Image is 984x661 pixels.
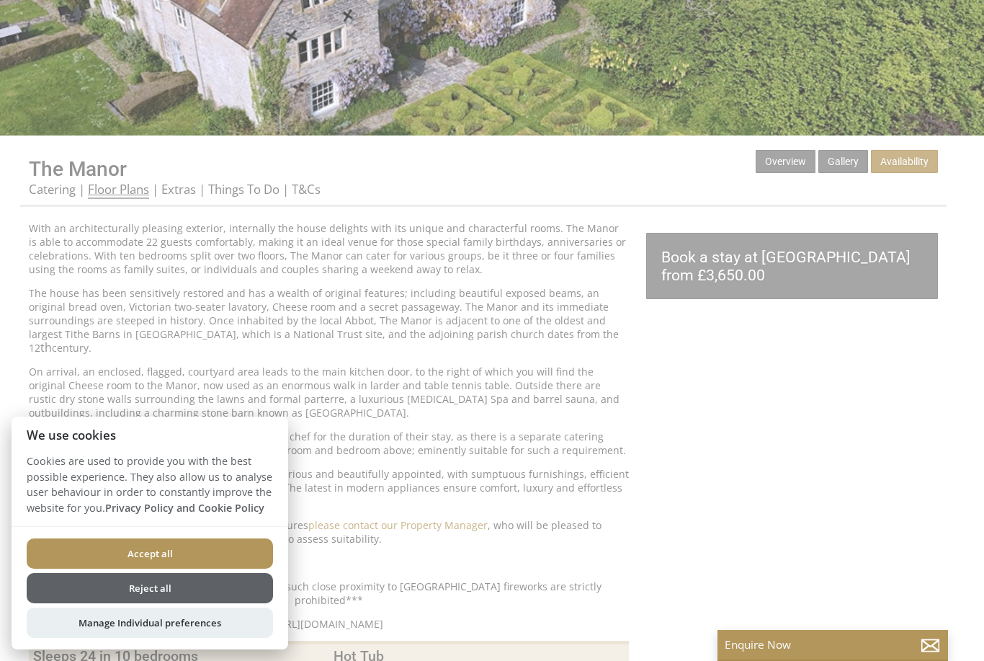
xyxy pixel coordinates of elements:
p: On arrival, an enclosed, flagged, courtyard area leads to the main kitchen door, to the right of ... [29,365,629,420]
a: Things To Do [208,181,279,198]
p: Despite its faithfulness to the past, The Manor is luxurious and beautifully appointed, with sump... [29,467,629,508]
p: Enquire Now [725,637,941,652]
p: [URL][DOMAIN_NAME] [29,617,629,631]
a: Gallery [818,150,868,173]
a: T&Cs [292,181,321,198]
p: ***Please note that due to The Manor being in such close proximity to [GEOGRAPHIC_DATA] fireworks... [29,580,629,607]
a: Floor Plans [88,181,149,199]
button: Manage Individual preferences [27,608,273,638]
p: The Manor offers the opportunity for groups to hire a chef for the duration of their stay, as the... [29,430,629,457]
button: Accept all [27,538,273,569]
h2: We use cookies [12,428,288,442]
p: Cookies are used to provide you with the best possible experience. They also allow us to analyse ... [12,453,288,526]
button: Reject all [27,573,273,603]
p: With an architecturally pleasing exterior, internally the house delights with its unique and char... [29,221,629,276]
a: Extras [161,181,196,198]
a: Book a stay at [GEOGRAPHIC_DATA] from £3,650.00 [646,233,938,299]
a: The Manor [29,157,127,181]
a: Overview [756,150,815,173]
sup: th [40,340,52,355]
p: For a full breakdown of the rooms and additional pictures , who will be pleased to discuss your r... [29,518,629,546]
a: please contact our Property Manager [308,518,488,532]
a: Catering [29,181,76,198]
a: Privacy Policy and Cookie Policy [105,501,264,515]
a: Availability [871,150,938,173]
p: The house has been sensitively restored and has a wealth of original features; including beautifu... [29,286,629,355]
